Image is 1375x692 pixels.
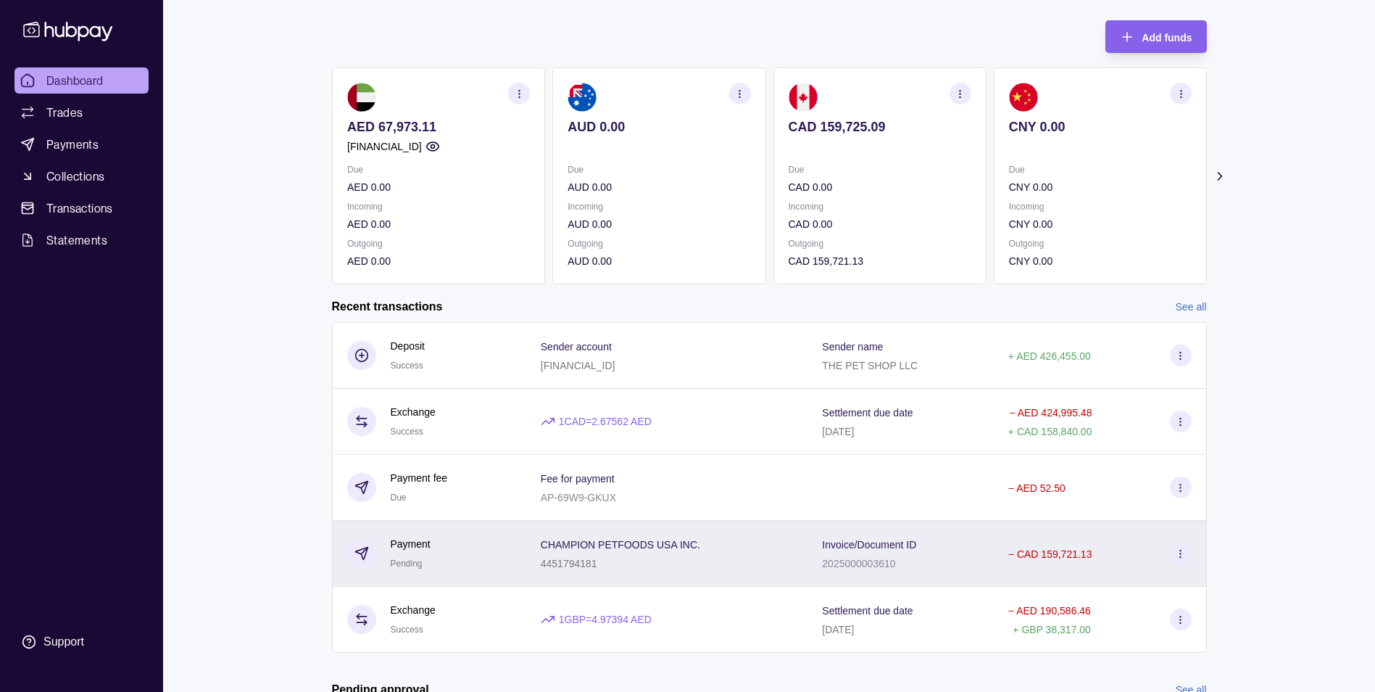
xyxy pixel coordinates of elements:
p: CAD 0.00 [788,179,971,195]
p: Sender name [822,341,883,353]
p: CAD 0.00 [788,216,971,232]
span: Success [391,427,423,437]
p: Outgoing [347,236,530,252]
p: − AED 190,586.46 [1008,605,1091,617]
p: Incoming [1008,199,1191,215]
span: Success [391,625,423,635]
img: au [568,83,597,112]
img: ae [347,83,376,112]
img: ca [788,83,817,112]
p: AUD 0.00 [568,179,750,195]
span: Pending [391,559,423,569]
p: 1 GBP = 4.97394 AED [559,611,652,627]
p: Incoming [347,199,530,215]
a: Support [14,627,149,657]
p: CAD 159,725.09 [788,119,971,135]
p: + GBP 38,317.00 [1013,624,1091,635]
p: AP-69W9-GKUX [541,492,616,503]
h2: Recent transactions [332,299,443,315]
p: Exchange [391,404,436,420]
p: AUD 0.00 [568,253,750,269]
span: Statements [46,231,107,249]
p: [DATE] [822,624,854,635]
p: CNY 0.00 [1008,179,1191,195]
a: Trades [14,99,149,125]
span: Transactions [46,199,113,217]
p: Sender account [541,341,612,353]
p: Outgoing [788,236,971,252]
p: Due [788,162,971,178]
a: Collections [14,163,149,189]
button: Add funds [1105,20,1206,53]
p: Fee for payment [541,473,615,485]
p: Invoice/Document ID [822,539,916,551]
p: AED 0.00 [347,253,530,269]
span: Add funds [1142,32,1192,44]
p: − AED 52.50 [1008,482,1065,494]
p: Payment [391,536,431,552]
p: 2025000003610 [822,558,895,569]
p: [FINANCIAL_ID] [541,360,615,371]
p: AED 67,973.11 [347,119,530,135]
span: Dashboard [46,72,104,89]
p: Payment fee [391,470,448,486]
p: Settlement due date [822,407,913,419]
p: CNY 0.00 [1008,253,1191,269]
p: CHAMPION PETFOODS USA INC. [541,539,700,551]
p: + CAD 158,840.00 [1008,426,1092,437]
p: AUD 0.00 [568,119,750,135]
p: 4451794181 [541,558,597,569]
p: − AED 424,995.48 [1009,407,1092,419]
p: Exchange [391,602,436,618]
p: 1 CAD = 2.67562 AED [559,413,652,429]
p: Outgoing [1008,236,1191,252]
a: Dashboard [14,67,149,94]
p: AED 0.00 [347,216,530,232]
p: Incoming [568,199,750,215]
p: Due [1008,162,1191,178]
span: Trades [46,104,83,121]
span: Payments [46,136,99,153]
img: cn [1008,83,1037,112]
a: Payments [14,131,149,157]
a: See all [1176,299,1207,315]
p: THE PET SHOP LLC [822,360,918,371]
p: Outgoing [568,236,750,252]
p: Incoming [788,199,971,215]
p: + AED 426,455.00 [1008,350,1091,362]
span: Due [391,493,407,503]
p: Deposit [391,338,425,354]
p: [FINANCIAL_ID] [347,139,422,155]
p: AUD 0.00 [568,216,750,232]
p: AED 0.00 [347,179,530,195]
span: Collections [46,168,104,185]
p: CNY 0.00 [1008,119,1191,135]
p: − CAD 159,721.13 [1008,548,1092,560]
div: Support [43,634,84,650]
p: CNY 0.00 [1008,216,1191,232]
a: Statements [14,227,149,253]
p: [DATE] [822,426,854,437]
p: Due [347,162,530,178]
a: Transactions [14,195,149,221]
p: CAD 159,721.13 [788,253,971,269]
span: Success [391,361,423,371]
p: Settlement due date [822,605,913,617]
p: Due [568,162,750,178]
